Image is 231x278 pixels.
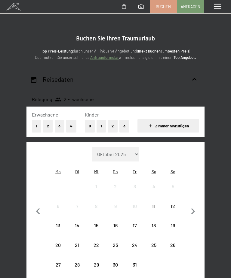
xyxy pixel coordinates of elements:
p: durch unser All-inklusive Angebot und zum ! Oder nutzen Sie unser schnelles wir melden uns gleich... [24,48,207,61]
div: Anreise nicht möglich [48,255,68,274]
div: 10 [126,204,144,222]
button: 1 [32,120,41,132]
div: 4 [145,184,163,202]
div: 16 [106,223,125,241]
div: Wed Oct 01 2025 [87,177,106,196]
div: Fri Oct 10 2025 [125,197,144,216]
div: Anreise nicht möglich [106,216,125,235]
button: 1 [97,120,106,132]
div: Anreise nicht möglich [87,216,106,235]
div: Thu Oct 16 2025 [106,216,125,235]
div: 5 [164,184,182,202]
div: Mon Oct 06 2025 [48,197,68,216]
div: Anreise nicht möglich [163,235,183,255]
a: Anfrageformular [90,55,119,60]
div: Tue Oct 14 2025 [68,216,87,235]
button: 2 [108,120,118,132]
a: Buchen [150,0,177,13]
div: Mon Oct 27 2025 [48,255,68,274]
span: Erwachsene [32,112,58,117]
div: 13 [49,223,67,241]
strong: direkt buchen [137,49,161,53]
div: Sat Oct 25 2025 [144,235,163,255]
div: Tue Oct 07 2025 [68,197,87,216]
strong: Top Preis-Leistung [41,49,73,53]
div: Fri Oct 17 2025 [125,216,144,235]
div: Wed Oct 08 2025 [87,197,106,216]
div: Mon Oct 13 2025 [48,216,68,235]
button: 3 [55,120,65,132]
div: 26 [164,243,182,261]
div: 14 [68,223,86,241]
div: Sun Oct 26 2025 [163,235,183,255]
div: Anreise nicht möglich [48,216,68,235]
div: Anreise nicht möglich [144,177,163,196]
div: 21 [68,243,86,261]
span: Kinder [85,112,99,117]
div: 8 [88,204,106,222]
div: Anreise nicht möglich [125,216,144,235]
div: Anreise nicht möglich [163,177,183,196]
div: Anreise nicht möglich [144,216,163,235]
div: Anreise nicht möglich [87,177,106,196]
div: 1 [88,184,106,202]
div: Mon Oct 20 2025 [48,235,68,255]
abbr: Dienstag [75,169,79,174]
abbr: Samstag [152,169,156,174]
div: Sun Oct 12 2025 [163,197,183,216]
div: Anreise nicht möglich [163,197,183,216]
div: Sun Oct 05 2025 [163,177,183,196]
div: 11 [145,204,163,222]
div: Fri Oct 31 2025 [125,255,144,274]
div: 15 [88,223,106,241]
span: Anfragen [181,4,200,9]
abbr: Montag [55,169,61,174]
a: Anfragen [177,0,204,13]
div: Anreise nicht möglich [106,235,125,255]
div: 9 [106,204,125,222]
button: Zimmer hinzufügen [137,119,199,133]
div: 17 [126,223,144,241]
div: 18 [145,223,163,241]
div: Anreise nicht möglich [48,235,68,255]
div: Fri Oct 24 2025 [125,235,144,255]
div: Anreise nicht möglich [87,255,106,274]
div: Sat Oct 04 2025 [144,177,163,196]
div: 6 [49,204,67,222]
strong: besten Preis [168,49,189,53]
strong: Top Angebot. [174,55,196,60]
abbr: Sonntag [171,169,175,174]
div: Thu Oct 23 2025 [106,235,125,255]
div: Anreise nicht möglich [48,197,68,216]
div: Anreise nicht möglich [144,235,163,255]
div: 23 [106,243,125,261]
div: Sun Oct 19 2025 [163,216,183,235]
div: 25 [145,243,163,261]
h2: Reisedaten [43,75,73,83]
abbr: Donnerstag [113,169,118,174]
button: 0 [85,120,95,132]
div: 3 [126,184,144,202]
div: Thu Oct 30 2025 [106,255,125,274]
div: Anreise nicht möglich [125,255,144,274]
div: 2 [106,184,125,202]
div: Anreise nicht möglich [68,216,87,235]
div: Anreise nicht möglich [87,235,106,255]
div: Anreise nicht möglich [144,197,163,216]
span: Buchen Sie Ihren Traumurlaub [76,35,155,42]
div: Anreise nicht möglich [125,235,144,255]
div: Anreise nicht möglich [68,255,87,274]
div: Anreise nicht möglich [68,235,87,255]
abbr: Mittwoch [94,169,98,174]
div: Anreise nicht möglich [163,216,183,235]
div: Anreise nicht möglich [106,197,125,216]
button: 3 [119,120,129,132]
div: Tue Oct 21 2025 [68,235,87,255]
div: Wed Oct 22 2025 [87,235,106,255]
div: Tue Oct 28 2025 [68,255,87,274]
span: 2 Erwachsene [55,96,94,103]
button: 2 [43,120,53,132]
div: 24 [126,243,144,261]
div: 20 [49,243,67,261]
div: Wed Oct 15 2025 [87,216,106,235]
